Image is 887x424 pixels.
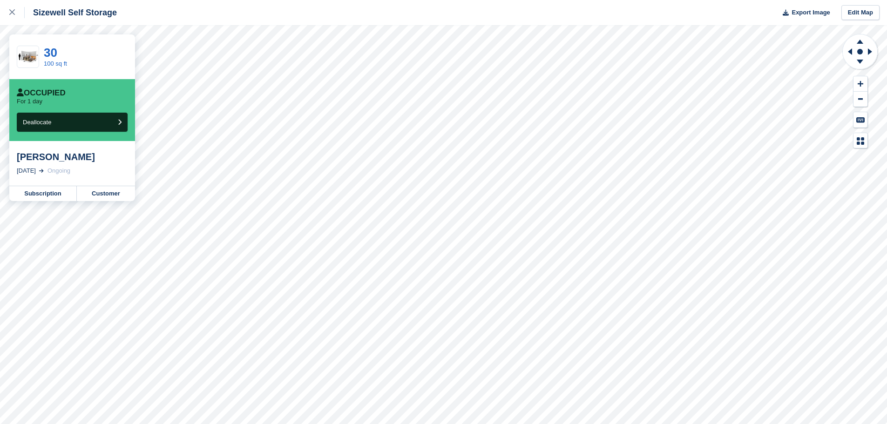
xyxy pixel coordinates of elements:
[17,88,66,98] div: Occupied
[23,119,51,126] span: Deallocate
[853,112,867,128] button: Keyboard Shortcuts
[17,151,128,162] div: [PERSON_NAME]
[17,49,39,65] img: 100.jpg
[25,7,117,18] div: Sizewell Self Storage
[17,166,36,175] div: [DATE]
[44,46,57,60] a: 30
[777,5,830,20] button: Export Image
[9,186,77,201] a: Subscription
[77,186,135,201] a: Customer
[853,76,867,92] button: Zoom In
[853,133,867,148] button: Map Legend
[39,169,44,173] img: arrow-right-light-icn-cde0832a797a2874e46488d9cf13f60e5c3a73dbe684e267c42b8395dfbc2abf.svg
[853,92,867,107] button: Zoom Out
[17,98,42,105] p: For 1 day
[841,5,880,20] a: Edit Map
[47,166,70,175] div: Ongoing
[17,113,128,132] button: Deallocate
[792,8,830,17] span: Export Image
[44,60,67,67] a: 100 sq ft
